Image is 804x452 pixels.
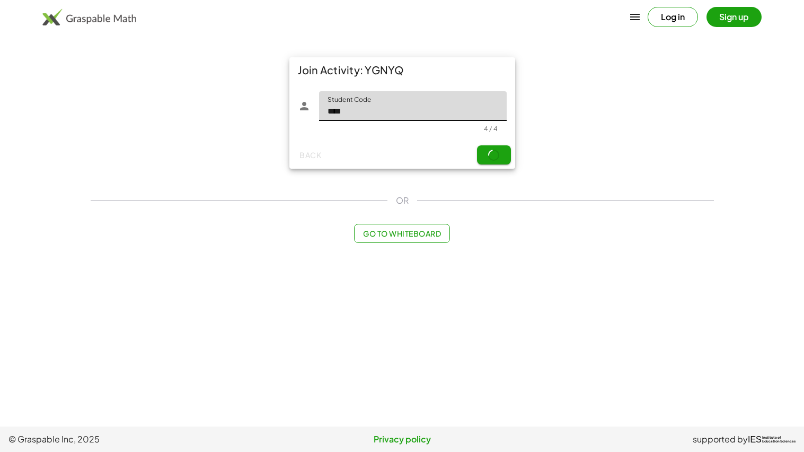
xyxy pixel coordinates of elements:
[8,433,271,446] span: © Graspable Inc, 2025
[484,125,498,133] div: 4 / 4
[748,433,796,446] a: IESInstitute ofEducation Sciences
[271,433,533,446] a: Privacy policy
[363,229,441,238] span: Go to Whiteboard
[648,7,698,27] button: Log in
[762,436,796,444] span: Institute of Education Sciences
[693,433,748,446] span: supported by
[289,57,515,83] div: Join Activity: YGNYQ
[354,224,450,243] button: Go to Whiteboard
[748,434,762,445] span: IES
[396,194,409,207] span: OR
[706,7,762,27] button: Sign up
